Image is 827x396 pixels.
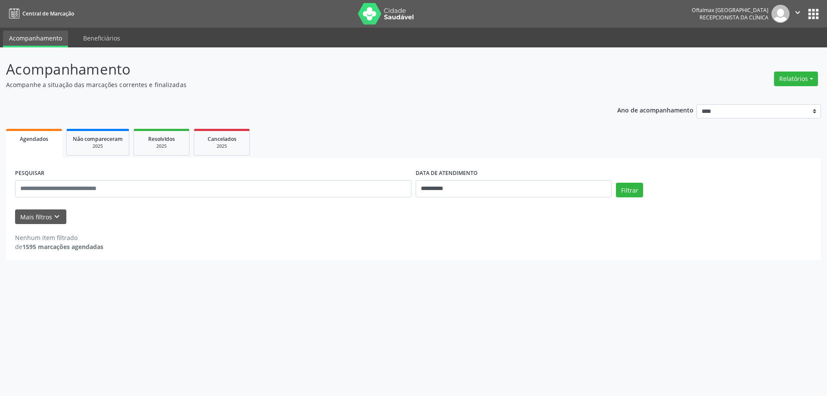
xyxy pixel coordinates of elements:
span: Agendados [20,135,48,143]
a: Central de Marcação [6,6,74,21]
img: img [771,5,790,23]
a: Beneficiários [77,31,126,46]
span: Resolvidos [148,135,175,143]
span: Central de Marcação [22,10,74,17]
button: Relatórios [774,72,818,86]
strong: 1595 marcações agendadas [22,243,103,251]
i: keyboard_arrow_down [52,212,62,221]
p: Ano de acompanhamento [617,104,693,115]
div: de [15,242,103,251]
p: Acompanhamento [6,59,576,80]
span: Cancelados [208,135,236,143]
button: Mais filtroskeyboard_arrow_down [15,209,66,225]
label: PESQUISAR [15,167,44,180]
label: DATA DE ATENDIMENTO [416,167,478,180]
div: 2025 [73,143,123,150]
span: Recepcionista da clínica [700,14,768,21]
p: Acompanhe a situação das marcações correntes e finalizadas [6,80,576,89]
div: Nenhum item filtrado [15,233,103,242]
div: 2025 [200,143,243,150]
i:  [793,8,802,17]
div: Oftalmax [GEOGRAPHIC_DATA] [692,6,768,14]
div: 2025 [140,143,183,150]
span: Não compareceram [73,135,123,143]
button: apps [806,6,821,22]
button:  [790,5,806,23]
a: Acompanhamento [3,31,68,47]
button: Filtrar [616,183,643,197]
